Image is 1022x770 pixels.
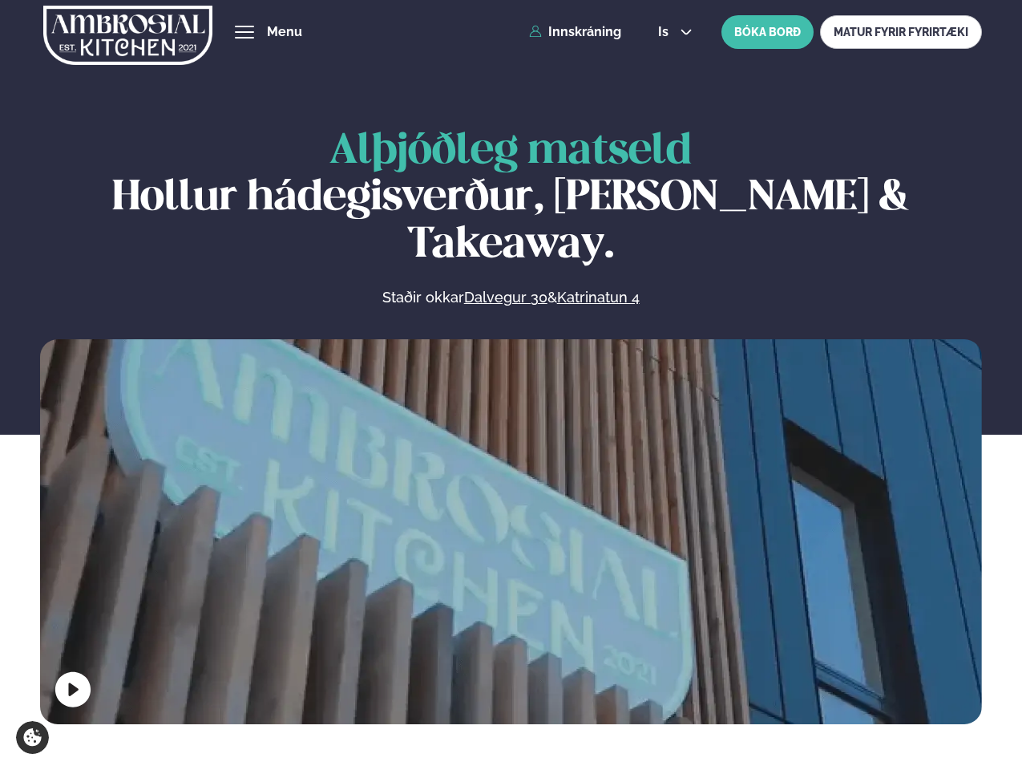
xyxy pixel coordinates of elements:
[820,15,982,49] a: MATUR FYRIR FYRIRTÆKI
[235,22,254,42] button: hamburger
[40,128,982,269] h1: Hollur hádegisverður, [PERSON_NAME] & Takeaway.
[557,288,640,307] a: Katrinatun 4
[43,2,212,68] img: logo
[645,26,705,38] button: is
[16,721,49,754] a: Cookie settings
[658,26,673,38] span: is
[721,15,814,49] button: BÓKA BORÐ
[208,288,814,307] p: Staðir okkar &
[329,132,692,172] span: Alþjóðleg matseld
[464,288,547,307] a: Dalvegur 30
[529,25,621,39] a: Innskráning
